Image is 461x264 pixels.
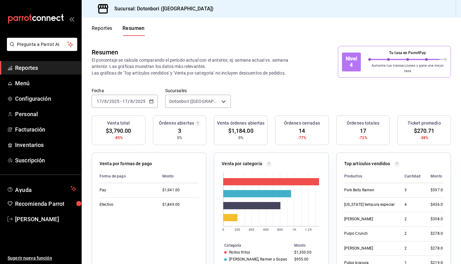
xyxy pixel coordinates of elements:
[263,228,269,231] text: 600
[420,135,429,141] span: -38%
[92,57,301,76] p: El porcentaje se calcula comparando el período actual con el anterior, ej. semana actual vs. sema...
[431,246,445,251] div: $278.00
[15,156,76,165] span: Suscripción
[298,135,306,141] span: -77%
[15,125,76,134] span: Facturación
[222,228,224,231] text: 0
[92,88,158,93] label: Fecha
[342,53,361,71] div: Nivel 4
[229,250,250,255] div: Rollos fritos
[130,99,133,104] input: --
[249,228,254,231] text: 400
[238,135,243,141] span: 0%
[178,126,181,135] span: 3
[133,99,135,104] span: /
[344,170,399,183] th: Productos
[165,88,231,93] label: Sucursales
[135,99,146,104] input: ----
[122,99,128,104] input: --
[102,99,104,104] span: /
[4,46,77,52] a: Pregunta a Parrot AI
[100,170,157,183] th: Forma de pago
[399,170,426,183] th: Cantidad
[100,188,152,193] div: Pay
[128,99,130,104] span: /
[368,63,447,74] p: Aumenta tus transacciones y gana una mejor tasa
[360,126,366,135] span: 17
[96,99,102,104] input: --
[120,99,122,104] span: -
[292,228,296,231] text: 1K
[344,246,394,251] div: [PERSON_NAME]
[15,141,76,149] span: Inventarios
[100,202,152,207] div: Efectivo
[344,202,394,207] div: [US_STATE] tempura especial
[408,120,441,126] h3: Ticket promedio
[69,16,74,21] button: open_drawer_menu
[344,188,394,193] div: Pork Belly Ramen
[15,79,76,87] span: Menú
[344,216,394,222] div: [PERSON_NAME]
[8,255,76,261] span: Sugerir nueva función
[431,231,445,236] div: $278.00
[7,38,77,51] button: Pregunta a Parrot AI
[104,99,107,104] input: --
[228,126,253,135] span: $1,184.00
[299,126,305,135] span: 14
[404,202,420,207] div: 4
[17,41,68,48] span: Pregunta a Parrot AI
[217,120,265,126] h3: Venta órdenes abiertas
[294,257,318,261] div: $955.00
[122,25,145,36] button: Resumen
[222,160,262,167] p: Venta por categoría
[305,228,312,231] text: 1.2K
[15,94,76,103] span: Configuración
[177,135,182,141] span: 0%
[277,228,283,231] text: 800
[431,202,445,207] div: $436.00
[284,120,320,126] h3: Órdenes cerradas
[159,120,194,126] h3: Órdenes abiertas
[235,228,240,231] text: 200
[404,216,420,222] div: 2
[294,250,318,255] div: $1,350.00
[292,242,328,249] th: Monto
[15,110,76,118] span: Personal
[414,126,435,135] span: $270.71
[368,50,447,56] p: Tu tasa en ParrotPay
[344,160,390,167] p: Top artículos vendidos
[344,231,394,236] div: Pulpo Crunch
[359,135,367,141] span: -72%
[15,185,68,193] span: Ayuda
[109,99,120,104] input: ----
[404,246,420,251] div: 2
[431,216,445,222] div: $358.00
[404,231,420,236] div: 2
[100,160,152,167] p: Venta por formas de pago
[426,170,445,183] th: Monto
[162,188,198,193] div: $1,941.00
[157,170,198,183] th: Monto
[92,48,118,57] div: Resumen
[107,120,130,126] h3: Venta total
[107,99,109,104] span: /
[162,202,198,207] div: $1,849.00
[347,120,379,126] h3: Órdenes totales
[15,64,76,72] span: Reportes
[114,135,123,141] span: -85%
[229,257,287,261] div: [PERSON_NAME], Ramen y Sopas
[106,126,131,135] span: $3,790.00
[431,188,445,193] div: $597.00
[214,242,291,249] th: Categoría
[404,188,420,193] div: 3
[15,199,76,208] span: Recomienda Parrot
[92,25,145,36] div: navigation tabs
[169,98,220,104] span: Dotonbori ([GEOGRAPHIC_DATA])
[92,25,112,36] button: Reportes
[109,5,214,13] h3: Sucursal: Dotonbori ([GEOGRAPHIC_DATA])
[15,215,76,223] span: [PERSON_NAME]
